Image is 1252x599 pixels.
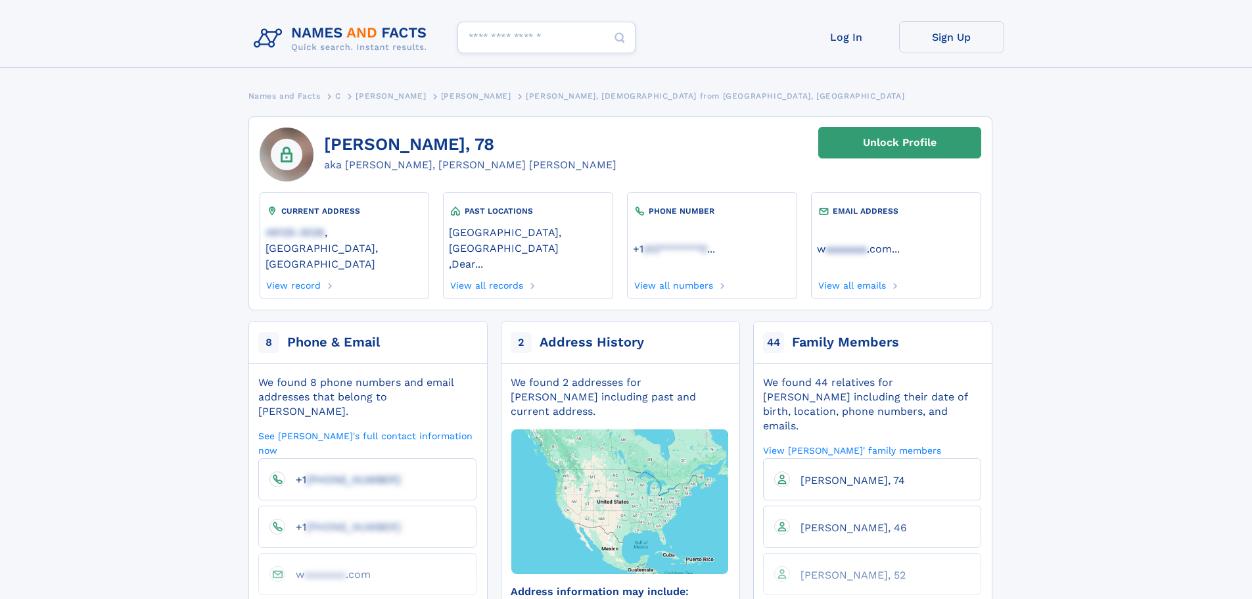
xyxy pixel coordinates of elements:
div: We found 2 addresses for [PERSON_NAME] including past and current address. [511,375,729,419]
a: Dear... [452,256,483,270]
div: aka [PERSON_NAME], [PERSON_NAME] [PERSON_NAME] [324,157,616,173]
span: [PERSON_NAME] [441,91,511,101]
span: [PERSON_NAME], 46 [800,521,907,534]
div: We found 8 phone numbers and email addresses that belong to [PERSON_NAME]. [258,375,476,419]
h1: [PERSON_NAME], 78 [324,135,616,155]
a: View all numbers [633,276,713,291]
span: 44 [763,332,784,353]
input: search input [457,22,636,53]
span: [PERSON_NAME], [DEMOGRAPHIC_DATA] from [GEOGRAPHIC_DATA], [GEOGRAPHIC_DATA] [526,91,904,101]
div: PHONE NUMBER [633,204,791,218]
a: [PERSON_NAME] [356,87,426,104]
a: +1[PHONE_NUMBER] [285,473,401,485]
span: [PERSON_NAME], 52 [800,569,906,581]
span: [PHONE_NUMBER] [306,521,401,533]
a: waaaaaaa.com [817,241,892,255]
a: C [335,87,341,104]
div: , [449,218,607,276]
span: [PERSON_NAME], 74 [800,474,905,487]
div: EMAIL ADDRESS [817,204,975,218]
a: View [PERSON_NAME]' family members [763,444,941,456]
div: Address information may include: [511,585,729,599]
a: ... [817,243,975,255]
span: 48125-3026 [266,226,325,239]
a: +1[PHONE_NUMBER] [285,520,401,533]
a: [PERSON_NAME], 52 [790,568,906,581]
span: C [335,91,341,101]
img: Logo Names and Facts [248,21,438,57]
a: View all records [449,276,523,291]
a: [PERSON_NAME], 74 [790,473,905,486]
span: aaaaaaa [304,568,346,581]
div: PAST LOCATIONS [449,204,607,218]
div: Unlock Profile [863,128,937,158]
a: See [PERSON_NAME]'s full contact information now [258,429,476,456]
span: [PHONE_NUMBER] [306,473,401,486]
span: aaaaaaa [825,243,867,255]
div: Phone & Email [287,333,380,352]
a: View all emails [817,276,886,291]
span: 8 [258,332,279,353]
div: CURRENT ADDRESS [266,204,423,218]
span: 2 [511,332,532,353]
div: We found 44 relatives for [PERSON_NAME] including their date of birth, location, phone numbers, a... [763,375,981,433]
div: Family Members [792,333,899,352]
a: Sign Up [899,21,1004,53]
a: [GEOGRAPHIC_DATA], [GEOGRAPHIC_DATA] [449,225,607,254]
a: [PERSON_NAME] [441,87,511,104]
a: [PERSON_NAME], 46 [790,521,907,533]
button: Search Button [604,22,636,54]
a: waaaaaaa.com [285,567,371,580]
span: [PERSON_NAME] [356,91,426,101]
a: 48125-3026, [GEOGRAPHIC_DATA], [GEOGRAPHIC_DATA] [266,225,423,270]
a: Names and Facts [248,87,321,104]
div: Address History [540,333,644,352]
a: View record [266,276,321,291]
a: ... [633,243,791,255]
a: Unlock Profile [818,127,981,158]
a: Log In [794,21,899,53]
